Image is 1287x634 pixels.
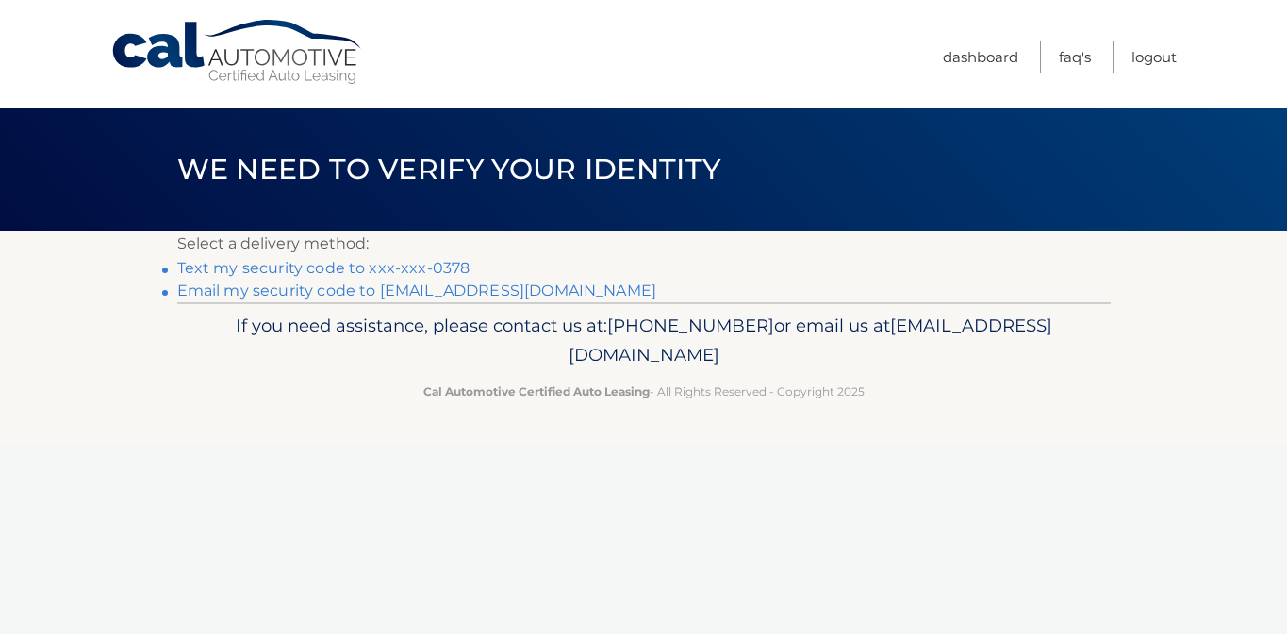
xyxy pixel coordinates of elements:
a: Text my security code to xxx-xxx-0378 [177,259,470,277]
span: [PHONE_NUMBER] [607,315,774,336]
strong: Cal Automotive Certified Auto Leasing [423,384,650,398]
p: - All Rights Reserved - Copyright 2025 [190,382,1098,401]
p: If you need assistance, please contact us at: or email us at [190,311,1098,371]
a: Email my security code to [EMAIL_ADDRESS][DOMAIN_NAME] [177,282,657,300]
a: FAQ's [1059,41,1091,73]
a: Dashboard [943,41,1018,73]
a: Cal Automotive [110,19,365,86]
p: Select a delivery method: [177,231,1111,257]
a: Logout [1131,41,1177,73]
span: We need to verify your identity [177,152,721,187]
